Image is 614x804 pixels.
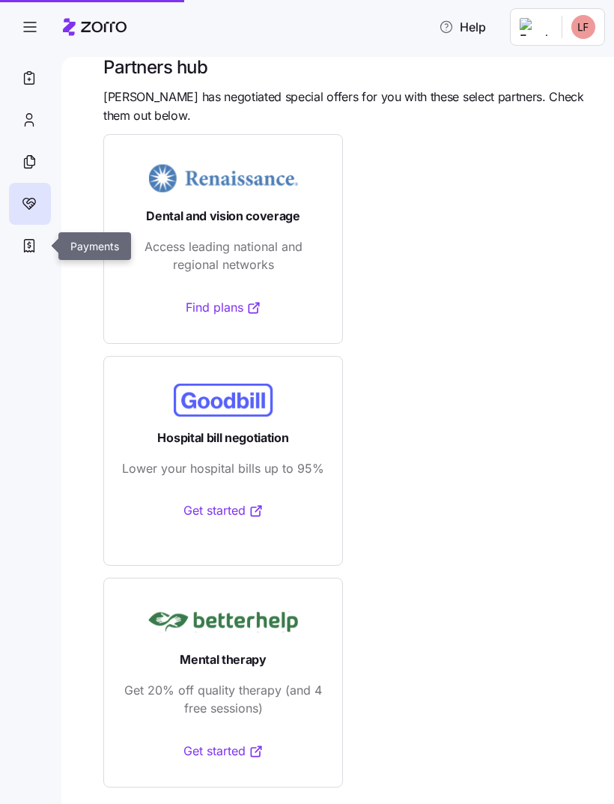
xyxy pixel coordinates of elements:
[571,15,595,39] img: bb9624ff15ae536fe5da0a1d915c409a
[146,207,300,226] span: Dental and vision coverage
[122,681,324,719] span: Get 20% off quality therapy (and 4 free sessions)
[183,501,264,520] a: Get started
[183,742,264,761] a: Get started
[157,429,288,447] span: Hospital bill negotiation
[427,12,498,42] button: Help
[103,88,593,125] span: [PERSON_NAME] has negotiated special offers for you with these select partners. Check them out be...
[520,18,550,36] img: Employer logo
[186,298,261,317] a: Find plans
[439,18,486,36] span: Help
[122,238,324,275] span: Access leading national and regional networks
[122,459,324,478] span: Lower your hospital bills up to 95%
[103,55,593,79] h1: Partners hub
[180,650,267,669] span: Mental therapy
